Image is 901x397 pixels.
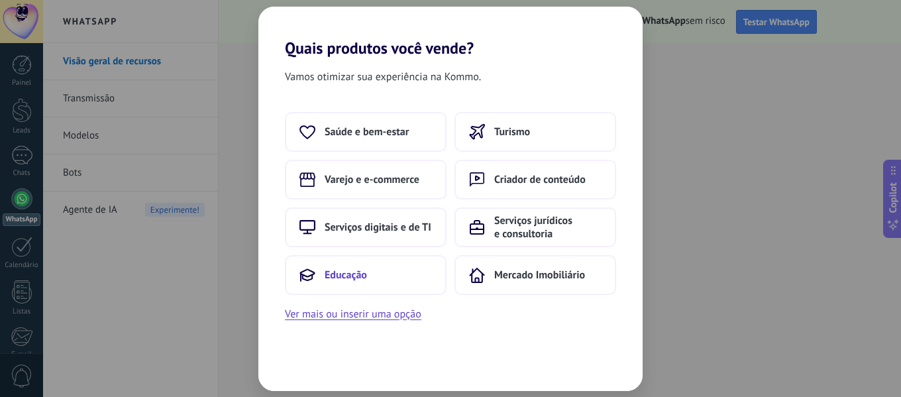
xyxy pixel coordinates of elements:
span: Educação [325,268,367,282]
button: Turismo [454,112,616,152]
span: Turismo [494,125,530,139]
button: Saúde e bem-estar [285,112,447,152]
button: Educação [285,255,447,295]
span: Criador de conteúdo [494,173,586,186]
span: Vamos otimizar sua experiência na Kommo. [285,68,481,85]
span: Serviços jurídicos e consultoria [494,214,602,241]
span: Saúde e bem-estar [325,125,409,139]
button: Varejo e e-commerce [285,160,447,199]
button: Serviços digitais e de TI [285,207,447,247]
button: Criador de conteúdo [454,160,616,199]
span: Mercado Imobiliário [494,268,585,282]
span: Serviços digitais e de TI [325,221,431,234]
button: Mercado Imobiliário [454,255,616,295]
h2: Quais produtos você vende? [258,7,643,58]
button: Serviços jurídicos e consultoria [454,207,616,247]
button: Ver mais ou inserir uma opção [285,306,421,323]
span: Varejo e e-commerce [325,173,419,186]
